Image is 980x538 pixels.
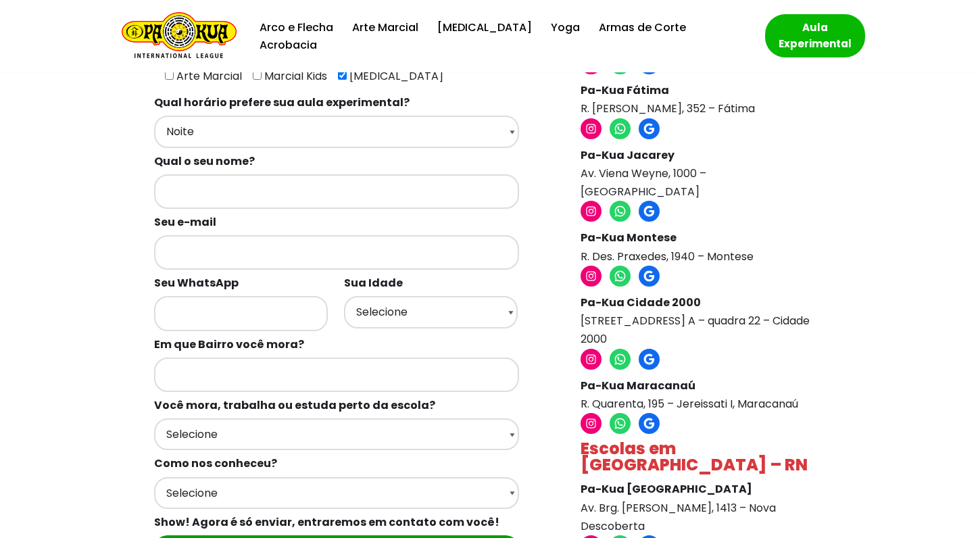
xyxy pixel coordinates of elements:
strong: Pa-Kua Cidade 2000 [581,295,701,310]
a: Acrobacia [260,36,317,54]
p: Av. Viena Weyne, 1000 – [GEOGRAPHIC_DATA] [581,146,820,201]
a: Armas de Corte [599,18,686,36]
span: [MEDICAL_DATA] [347,68,443,84]
a: Yoga [551,18,580,36]
strong: Pa-Kua Jacarey [581,147,675,163]
b: Seu e-mail [154,214,216,230]
b: Em que Bairro você mora? [154,337,304,352]
strong: Pa-Kua [GEOGRAPHIC_DATA] [581,481,752,497]
input: [MEDICAL_DATA] [338,71,347,80]
div: Menu primário [257,18,745,54]
b: Qual o seu nome? [154,153,255,169]
input: Arte Marcial [165,71,174,80]
p: R. Quarenta, 195 – Jereissati I, Maracanaú [581,376,820,413]
p: [STREET_ADDRESS] A – quadra 22 – Cidade 2000 [581,293,820,349]
a: [MEDICAL_DATA] [437,18,532,36]
strong: Pa-Kua Maracanaú [581,378,695,393]
a: Arco e Flecha [260,18,333,36]
p: R. Des. Praxedes, 1940 – Montese [581,228,820,265]
input: Marcial Kids [253,71,262,80]
span: Arte Marcial [174,68,242,84]
p: R. [PERSON_NAME], 352 – Fátima [581,81,820,118]
a: Escola de Conhecimentos Orientais Pa-Kua Uma escola para toda família [115,12,237,60]
strong: Pa-Kua Montese [581,230,677,245]
a: Aula Experimental [765,14,865,57]
b: Seu WhatsApp [154,275,239,291]
span: Marcial Kids [262,68,327,84]
b: Show! Agora é só enviar, entraremos em contato com você! [154,514,499,530]
a: Arte Marcial [352,18,418,36]
b: Sua Idade [344,275,403,291]
strong: Pa-Kua Fátima [581,82,669,98]
b: Você mora, trabalha ou estuda perto da escola? [154,397,435,413]
b: Como nos conheceu? [154,456,277,471]
p: Av. Brg. [PERSON_NAME], 1413 – Nova Descoberta [581,480,820,535]
b: Qual horário prefere sua aula experimental? [154,95,410,110]
h4: Escolas em [GEOGRAPHIC_DATA] – RN [581,441,820,473]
